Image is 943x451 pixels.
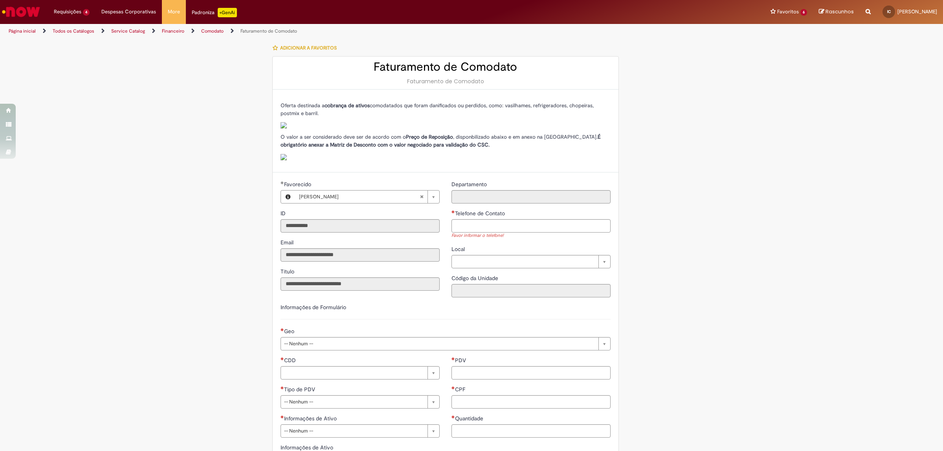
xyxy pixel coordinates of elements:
[451,219,611,233] input: Telefone de Contato
[451,181,488,188] span: Somente leitura - Departamento
[819,8,854,16] a: Rascunhos
[451,246,466,253] span: Local
[218,8,237,17] p: +GenAi
[281,366,440,379] a: Limpar campo CDD
[451,415,455,418] span: Necessários
[272,40,341,56] button: Adicionar a Favoritos
[281,328,284,331] span: Necessários
[451,424,611,438] input: Quantidade
[111,28,145,34] a: Service Catalog
[281,102,594,117] span: Oferta destinada a comodatados que foram danificados ou perdidos, como: vasilhames, refrigeradore...
[281,181,284,184] span: Obrigatório Preenchido
[281,77,611,85] div: Faturamento de Comodato
[162,28,184,34] a: Financeiro
[451,284,611,297] input: Código da Unidade
[83,9,90,16] span: 4
[54,8,81,16] span: Requisições
[284,337,594,350] span: -- Nenhum --
[777,8,799,16] span: Favoritos
[284,415,338,422] span: Informações de Ativo
[451,275,500,282] span: Somente leitura - Código da Unidade
[451,180,488,188] label: Somente leitura - Departamento
[281,209,287,217] label: Somente leitura - ID
[826,8,854,15] span: Rascunhos
[281,444,335,451] span: Informações de Ativo
[281,304,346,311] label: Informações de Formulário
[284,396,424,408] span: -- Nenhum --
[240,28,297,34] a: Faturamento de Comodato
[455,210,506,217] span: Telefone de Contato
[281,134,600,148] strong: É obrigatório anexar a Matriz de Desconto com o valor negociado para validação do CSC.
[284,357,297,364] span: CDD
[101,8,156,16] span: Despesas Corporativas
[451,190,611,203] input: Departamento
[416,191,427,203] abbr: Limpar campo Favorecido
[281,154,287,160] img: sys_attachment.do
[451,366,611,379] input: PDV
[281,239,295,246] span: Somente leitura - Email
[281,210,287,217] span: Somente leitura - ID
[53,28,94,34] a: Todos os Catálogos
[281,238,295,246] label: Somente leitura - Email
[455,357,468,364] span: PDV
[406,134,453,140] strong: Preço de Reposição
[451,395,611,409] input: CPF
[281,134,600,148] span: O valor a ser considerado deve ser de acordo com o , disponbilizado abaixo e em anexo na [GEOGRAP...
[284,181,313,188] span: Necessários - Favorecido
[451,274,500,282] label: Somente leitura - Código da Unidade
[887,9,891,14] span: IC
[281,248,440,262] input: Email
[281,219,440,233] input: ID
[455,386,467,393] span: CPF
[9,28,36,34] a: Página inicial
[451,386,455,389] span: Necessários
[281,268,296,275] label: Somente leitura - Título
[451,210,455,213] span: Necessários
[201,28,224,34] a: Comodato
[451,255,611,268] a: Limpar campo Local
[451,233,611,239] div: Favor informar o telefone!
[281,122,287,128] img: sys_attachment.do
[168,8,180,16] span: More
[281,386,284,389] span: Necessários
[800,9,807,16] span: 6
[284,425,424,437] span: -- Nenhum --
[281,191,295,203] button: Favorecido, Visualizar este registro Isabela Cosme
[6,24,623,38] ul: Trilhas de página
[284,328,296,335] span: Geo
[325,102,370,109] strong: cobrança de ativos
[897,8,937,15] span: [PERSON_NAME]
[281,277,440,291] input: Título
[455,415,485,422] span: Quantidade
[281,357,284,360] span: Necessários
[284,386,317,393] span: Tipo de PDV
[451,357,455,360] span: Necessários
[280,45,337,51] span: Adicionar a Favoritos
[192,8,237,17] div: Padroniza
[295,191,439,203] a: [PERSON_NAME]Limpar campo Favorecido
[299,191,420,203] span: [PERSON_NAME]
[281,60,611,73] h2: Faturamento de Comodato
[281,415,284,418] span: Necessários
[1,4,41,20] img: ServiceNow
